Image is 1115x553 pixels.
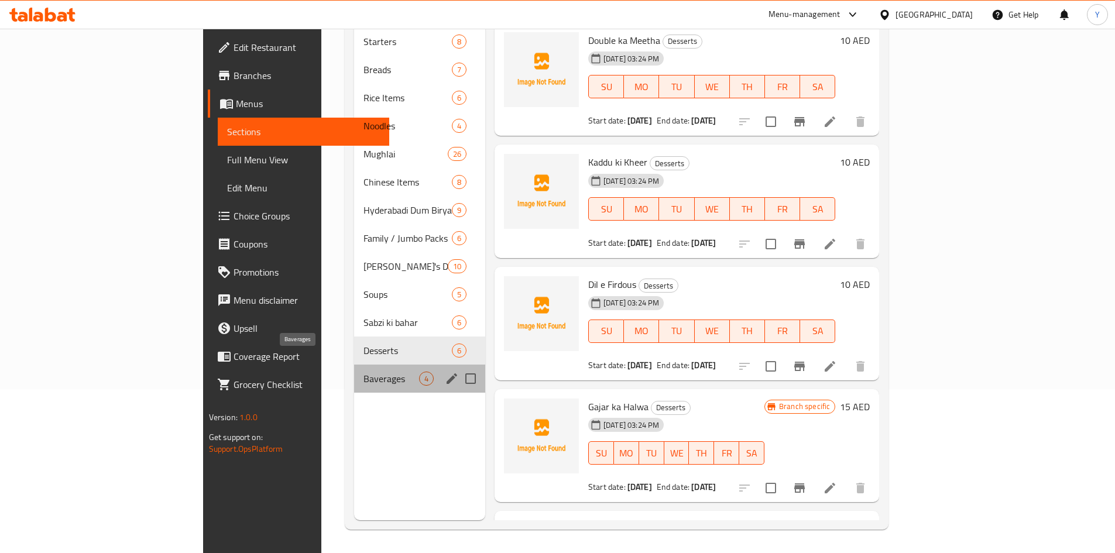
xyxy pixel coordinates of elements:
div: Starters [363,35,452,49]
span: Baverages [363,372,419,386]
span: Get support on: [209,430,263,445]
span: End date: [657,479,689,494]
span: FR [770,201,795,218]
button: MO [624,320,659,343]
button: FR [765,75,800,98]
button: TU [659,320,694,343]
a: Edit Restaurant [208,33,389,61]
button: FR [714,441,739,465]
span: 9 [452,205,466,216]
span: SU [593,201,619,218]
a: Support.OpsPlatform [209,441,283,456]
h6: 10 AED [840,276,870,293]
span: 5 [452,289,466,300]
span: WE [699,201,725,218]
span: WE [669,445,685,462]
span: SU [593,445,609,462]
span: Double ka Meetha [588,32,660,49]
span: Branch specific [774,401,835,412]
b: [DATE] [691,235,716,250]
span: Dil e Firdous [588,276,636,293]
span: Y [1095,8,1100,21]
span: WE [699,322,725,339]
span: Desserts [650,157,689,170]
span: TH [694,445,709,462]
div: Sabzi ki bahar [363,315,452,329]
span: Select to update [759,232,783,256]
span: 26 [448,149,466,160]
span: Select to update [759,109,783,134]
div: items [419,372,434,386]
span: 1.0.0 [239,410,258,425]
button: delete [846,352,874,380]
button: TH [730,320,765,343]
div: Hyderabadi Dum Biryani9 [354,196,485,224]
button: SA [800,320,835,343]
span: MO [629,201,654,218]
b: [DATE] [627,479,652,494]
span: Hyderabadi Dum Biryani [363,203,452,217]
span: 4 [452,121,466,132]
div: items [452,91,466,105]
span: [DATE] 03:24 PM [599,420,664,431]
div: [GEOGRAPHIC_DATA] [896,8,973,21]
a: Edit Menu [218,174,389,202]
span: FR [719,445,735,462]
span: SA [805,201,831,218]
button: TU [639,441,664,465]
button: TH [689,441,714,465]
button: Branch-specific-item [785,474,814,502]
span: Start date: [588,113,626,128]
span: Edit Menu [227,181,380,195]
div: items [452,119,466,133]
a: Coverage Report [208,342,389,370]
b: [DATE] [627,358,652,373]
button: delete [846,230,874,258]
span: Start date: [588,479,626,494]
a: Coupons [208,230,389,258]
span: SA [805,78,831,95]
a: Edit menu item [823,115,837,129]
span: 6 [452,233,466,244]
span: Breads [363,63,452,77]
button: WE [695,197,730,221]
span: 4 [420,373,433,384]
button: TH [730,197,765,221]
b: [DATE] [691,113,716,128]
span: TU [664,201,689,218]
span: Menus [236,97,380,111]
span: Sections [227,125,380,139]
span: [PERSON_NAME]'s Daily Special [363,259,448,273]
button: Branch-specific-item [785,108,814,136]
div: Family / Jumbo Packs [363,231,452,245]
div: Noodles [363,119,452,133]
a: Branches [208,61,389,90]
button: MO [614,441,639,465]
span: Choice Groups [234,209,380,223]
a: Menus [208,90,389,118]
span: Soups [363,287,452,301]
div: items [452,231,466,245]
button: WE [664,441,689,465]
h6: 10 AED [840,154,870,170]
a: Sections [218,118,389,146]
span: Mughlai [363,147,448,161]
span: Edit Restaurant [234,40,380,54]
button: WE [695,320,730,343]
span: Coupons [234,237,380,251]
b: [DATE] [627,235,652,250]
a: Upsell [208,314,389,342]
span: TH [735,201,760,218]
a: Edit menu item [823,481,837,495]
span: Chinese Items [363,175,452,189]
div: items [452,203,466,217]
div: Desserts [639,279,678,293]
button: Branch-specific-item [785,230,814,258]
div: items [452,63,466,77]
span: Desserts [639,279,678,293]
div: Menu-management [769,8,840,22]
a: Choice Groups [208,202,389,230]
span: 6 [452,317,466,328]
